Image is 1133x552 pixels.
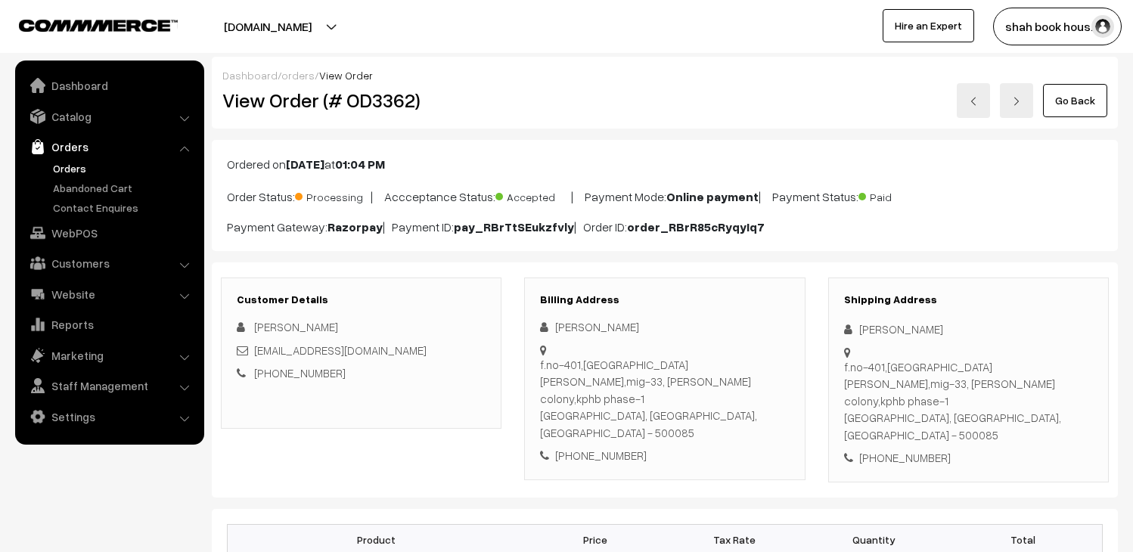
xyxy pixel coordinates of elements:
a: [PHONE_NUMBER] [254,366,346,380]
h3: Shipping Address [844,293,1093,306]
a: Contact Enquires [49,200,199,216]
a: Go Back [1043,84,1107,117]
a: WebPOS [19,219,199,247]
img: left-arrow.png [969,97,978,106]
div: [PERSON_NAME] [540,318,789,336]
a: orders [281,69,315,82]
p: Payment Gateway: | Payment ID: | Order ID: [227,218,1103,236]
a: Dashboard [222,69,278,82]
b: order_RBrR85cRyqyIq7 [627,219,765,234]
h2: View Order (# OD3362) [222,88,502,112]
div: f.no-401,[GEOGRAPHIC_DATA][PERSON_NAME],mig-33, [PERSON_NAME] colony,kphb phase-1 [GEOGRAPHIC_DAT... [540,356,789,442]
a: Reports [19,311,199,338]
button: shah book hous… [993,8,1122,45]
span: Paid [858,185,934,205]
div: / / [222,67,1107,83]
b: Razorpay [327,219,383,234]
span: Accepted [495,185,571,205]
b: Online payment [666,189,759,204]
div: f.no-401,[GEOGRAPHIC_DATA][PERSON_NAME],mig-33, [PERSON_NAME] colony,kphb phase-1 [GEOGRAPHIC_DAT... [844,358,1093,444]
h3: Customer Details [237,293,486,306]
a: Staff Management [19,372,199,399]
span: View Order [319,69,373,82]
div: [PERSON_NAME] [844,321,1093,338]
div: [PHONE_NUMBER] [540,447,789,464]
span: Processing [295,185,371,205]
a: Customers [19,250,199,277]
a: Marketing [19,342,199,369]
a: [EMAIL_ADDRESS][DOMAIN_NAME] [254,343,427,357]
b: 01:04 PM [335,157,385,172]
a: Orders [49,160,199,176]
a: Website [19,281,199,308]
a: Settings [19,403,199,430]
p: Order Status: | Accceptance Status: | Payment Mode: | Payment Status: [227,185,1103,206]
b: [DATE] [286,157,324,172]
div: [PHONE_NUMBER] [844,449,1093,467]
img: COMMMERCE [19,20,178,31]
a: Catalog [19,103,199,130]
button: [DOMAIN_NAME] [171,8,365,45]
p: Ordered on at [227,155,1103,173]
img: right-arrow.png [1012,97,1021,106]
img: user [1091,15,1114,38]
a: COMMMERCE [19,15,151,33]
a: Hire an Expert [883,9,974,42]
a: Abandoned Cart [49,180,199,196]
h3: Billing Address [540,293,789,306]
span: [PERSON_NAME] [254,320,338,333]
b: pay_RBrTtSEukzfvly [454,219,574,234]
a: Dashboard [19,72,199,99]
a: Orders [19,133,199,160]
